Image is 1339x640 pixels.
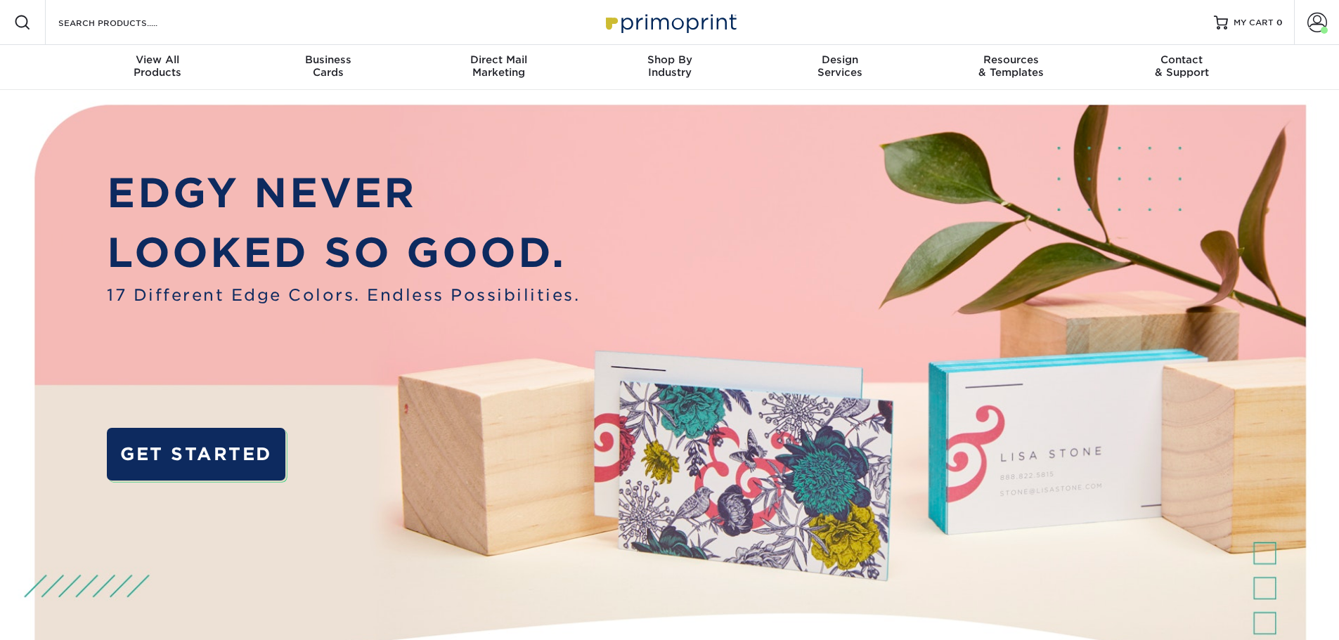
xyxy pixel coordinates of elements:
div: Industry [584,53,755,79]
a: View AllProducts [72,45,243,90]
span: Business [242,53,413,66]
span: 0 [1276,18,1283,27]
span: Direct Mail [413,53,584,66]
a: DesignServices [755,45,926,90]
span: Shop By [584,53,755,66]
a: BusinessCards [242,45,413,90]
span: Contact [1097,53,1267,66]
a: GET STARTED [107,428,285,481]
div: & Templates [926,53,1097,79]
div: & Support [1097,53,1267,79]
div: Products [72,53,243,79]
span: 17 Different Edge Colors. Endless Possibilities. [107,283,580,307]
div: Marketing [413,53,584,79]
img: Primoprint [600,7,740,37]
input: SEARCH PRODUCTS..... [57,14,194,31]
div: Cards [242,53,413,79]
a: Shop ByIndustry [584,45,755,90]
span: View All [72,53,243,66]
span: Resources [926,53,1097,66]
a: Contact& Support [1097,45,1267,90]
span: Design [755,53,926,66]
a: Direct MailMarketing [413,45,584,90]
p: EDGY NEVER [107,163,580,223]
span: MY CART [1234,17,1274,29]
a: Resources& Templates [926,45,1097,90]
div: Services [755,53,926,79]
p: LOOKED SO GOOD. [107,223,580,283]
